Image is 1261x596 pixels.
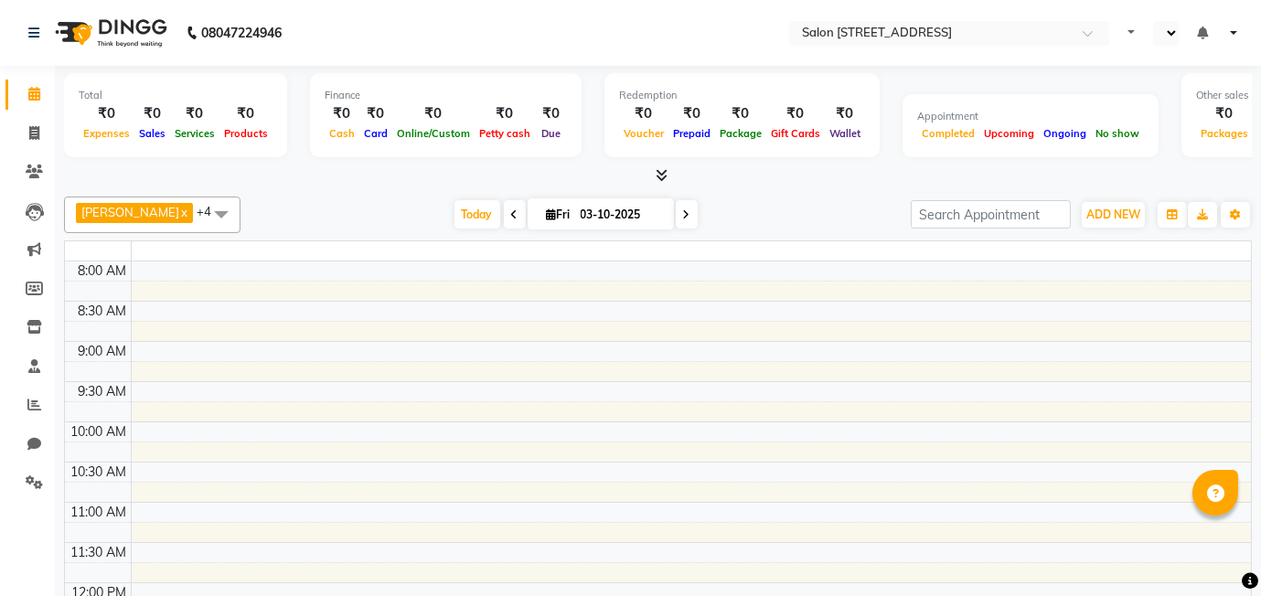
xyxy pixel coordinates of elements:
input: Search Appointment [911,200,1071,229]
div: ₹0 [619,103,668,124]
div: ₹0 [392,103,475,124]
div: ₹0 [359,103,392,124]
button: ADD NEW [1082,202,1145,228]
span: Petty cash [475,127,535,140]
span: Packages [1196,127,1253,140]
span: Online/Custom [392,127,475,140]
div: Redemption [619,88,865,103]
b: 08047224946 [201,7,282,59]
div: 8:00 AM [75,261,131,281]
div: 8:30 AM [75,302,131,321]
span: [PERSON_NAME] [81,205,179,219]
span: Card [359,127,392,140]
div: 11:00 AM [68,503,131,522]
span: Voucher [619,127,668,140]
div: ₹0 [475,103,535,124]
span: Prepaid [668,127,715,140]
div: Appointment [917,109,1144,124]
div: ₹0 [715,103,766,124]
span: Cash [325,127,359,140]
span: No show [1091,127,1144,140]
span: Fri [542,208,575,221]
span: Gift Cards [766,127,825,140]
div: Finance [325,88,567,103]
div: ₹0 [325,103,359,124]
span: Completed [917,127,979,140]
span: Sales [134,127,170,140]
div: ₹0 [668,103,715,124]
div: ₹0 [170,103,219,124]
span: Upcoming [979,127,1039,140]
div: ₹0 [1196,103,1253,124]
div: 10:30 AM [68,463,131,482]
div: ₹0 [825,103,865,124]
span: Services [170,127,219,140]
span: ADD NEW [1086,208,1140,221]
div: ₹0 [535,103,567,124]
a: x [179,205,187,219]
span: Products [219,127,273,140]
div: ₹0 [219,103,273,124]
div: 9:00 AM [75,342,131,361]
span: Due [537,127,565,140]
img: logo [47,7,172,59]
span: Today [454,200,500,229]
div: 10:00 AM [68,422,131,442]
span: Package [715,127,766,140]
div: ₹0 [766,103,825,124]
div: ₹0 [134,103,170,124]
span: +4 [197,204,225,218]
div: ₹0 [79,103,134,124]
div: 11:30 AM [68,543,131,562]
input: 2025-10-03 [575,201,667,229]
span: Ongoing [1039,127,1091,140]
div: 9:30 AM [75,382,131,401]
span: Expenses [79,127,134,140]
span: Wallet [825,127,865,140]
div: Total [79,88,273,103]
